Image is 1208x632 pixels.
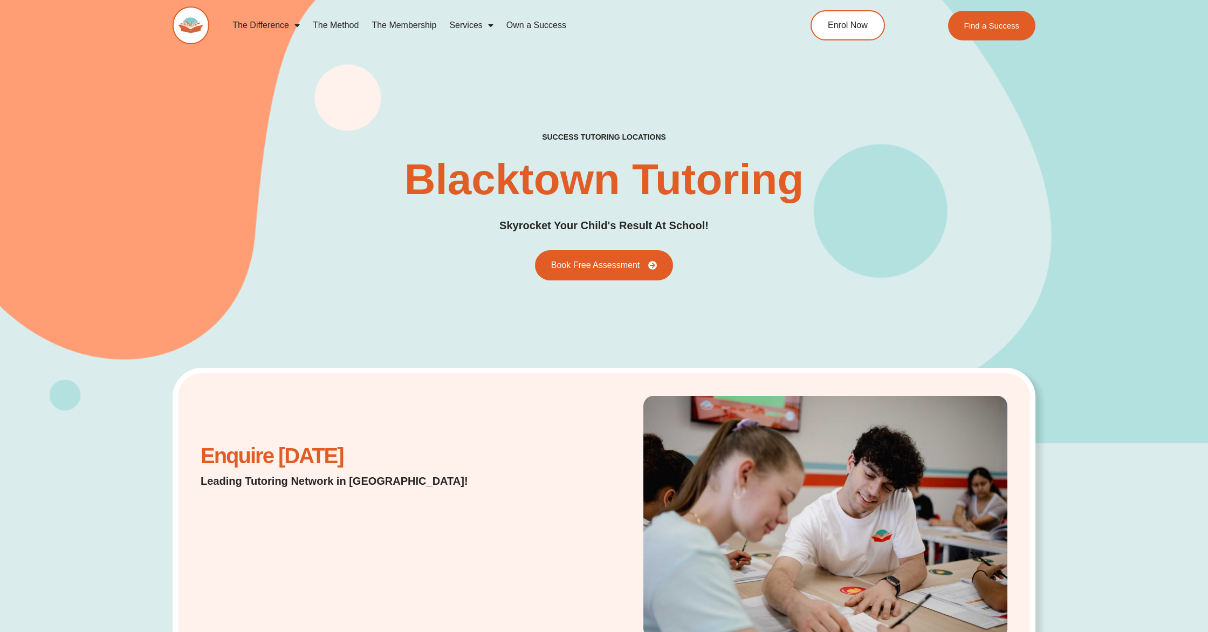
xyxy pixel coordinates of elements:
h2: success tutoring locations [542,132,666,142]
nav: Menu [226,13,761,38]
iframe: Website Lead Form [201,499,496,580]
h2: Enquire [DATE] [201,449,496,463]
span: Enrol Now [828,21,868,30]
span: Find a Success [964,22,1019,30]
h1: Blacktown Tutoring [404,158,804,201]
a: The Membership [365,13,443,38]
a: Book Free Assessment [535,250,674,280]
span: Book Free Assessment [551,261,640,270]
a: The Method [306,13,365,38]
a: Services [443,13,499,38]
a: Enrol Now [811,10,885,40]
a: The Difference [226,13,306,38]
h2: Leading Tutoring Network in [GEOGRAPHIC_DATA]! [201,473,496,489]
h2: Skyrocket Your Child's Result At School! [499,217,709,234]
a: Find a Success [948,11,1035,40]
a: Own a Success [500,13,573,38]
